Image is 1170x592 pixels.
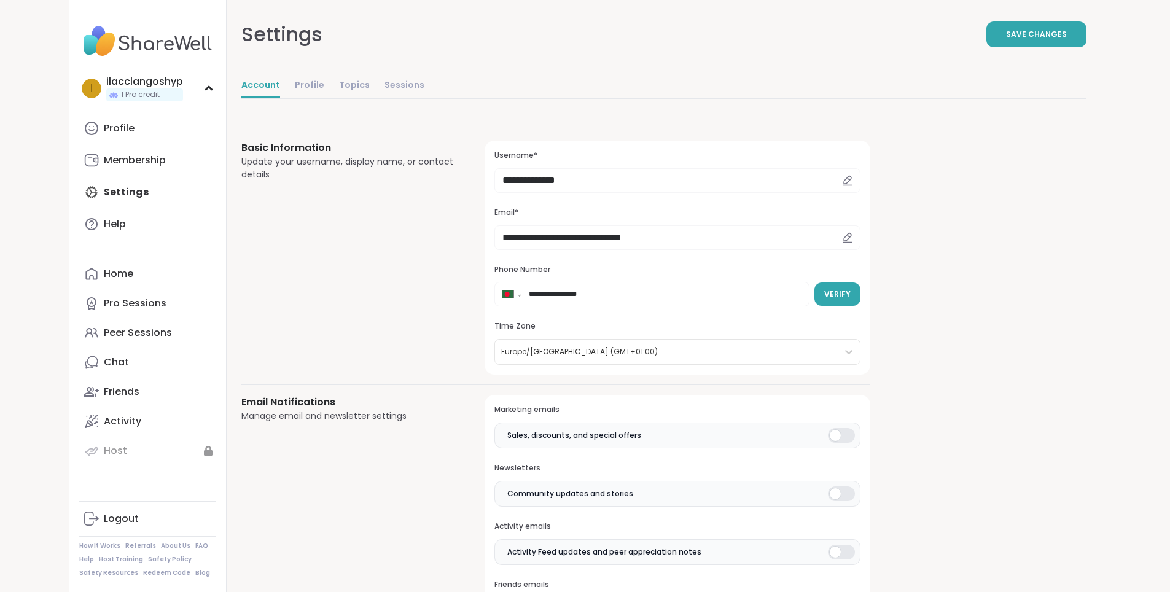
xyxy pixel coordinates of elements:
div: Home [104,267,133,281]
a: Host Training [99,555,143,564]
div: Logout [104,512,139,526]
span: 1 Pro credit [121,90,160,100]
div: Friends [104,385,139,399]
h3: Basic Information [241,141,456,155]
button: Verify [814,282,860,306]
h3: Username* [494,150,860,161]
div: Pro Sessions [104,297,166,310]
h3: Time Zone [494,321,860,332]
a: Account [241,74,280,98]
h3: Email* [494,208,860,218]
h3: Marketing emails [494,405,860,415]
a: About Us [161,542,190,550]
div: Profile [104,122,135,135]
a: How It Works [79,542,120,550]
a: Sessions [384,74,424,98]
a: Profile [295,74,324,98]
span: Sales, discounts, and special offers [507,430,641,441]
span: Verify [824,289,851,300]
div: Update your username, display name, or contact details [241,155,456,181]
h3: Phone Number [494,265,860,275]
div: Peer Sessions [104,326,172,340]
span: Save Changes [1006,29,1067,40]
div: Membership [104,154,166,167]
a: Safety Resources [79,569,138,577]
img: ShareWell Nav Logo [79,20,216,63]
a: Chat [79,348,216,377]
div: Host [104,444,127,458]
div: Help [104,217,126,231]
a: Peer Sessions [79,318,216,348]
h3: Email Notifications [241,395,456,410]
a: Profile [79,114,216,143]
h3: Friends emails [494,580,860,590]
div: Activity [104,415,141,428]
a: Blog [195,569,210,577]
div: Manage email and newsletter settings [241,410,456,423]
a: FAQ [195,542,208,550]
a: Home [79,259,216,289]
a: Host [79,436,216,465]
h3: Activity emails [494,521,860,532]
a: Referrals [125,542,156,550]
h3: Newsletters [494,463,860,473]
div: ilacclangoshyp [106,75,183,88]
a: Activity [79,407,216,436]
a: Help [79,555,94,564]
span: i [90,80,93,96]
div: Chat [104,356,129,369]
a: Safety Policy [148,555,192,564]
a: Topics [339,74,370,98]
a: Help [79,209,216,239]
button: Save Changes [986,21,1086,47]
a: Pro Sessions [79,289,216,318]
span: Community updates and stories [507,488,633,499]
span: Activity Feed updates and peer appreciation notes [507,547,701,558]
a: Logout [79,504,216,534]
div: Settings [241,20,322,49]
a: Redeem Code [143,569,190,577]
a: Membership [79,146,216,175]
a: Friends [79,377,216,407]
